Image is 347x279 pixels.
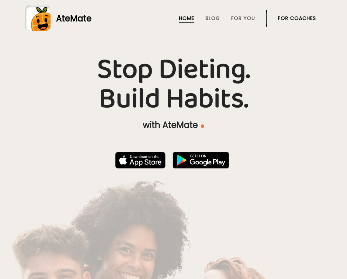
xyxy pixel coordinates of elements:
[231,15,255,21] a: For You
[278,15,316,21] a: For Coaches
[25,120,322,131] p: with AteMate
[25,6,322,31] a: AteMate
[51,12,92,25] div: AteMate
[115,152,166,169] img: badge-download-apple.svg
[206,15,220,21] a: Blog
[179,15,194,21] a: Home
[25,55,322,114] h1: Stop Dieting. Build Habits.
[173,152,229,169] img: badge-download-google.png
